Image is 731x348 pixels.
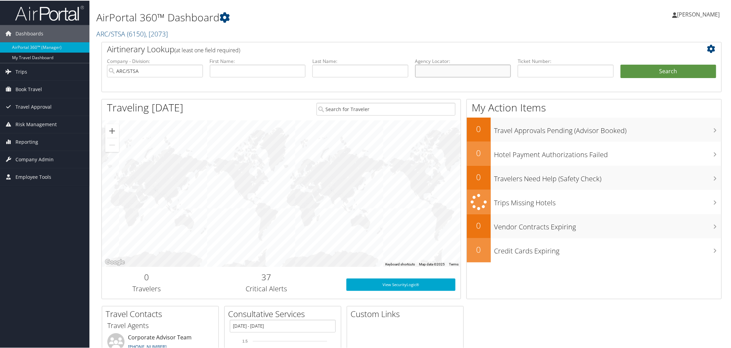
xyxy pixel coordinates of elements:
img: Google [104,257,126,266]
h3: Vendor Contracts Expiring [494,218,722,231]
span: Map data ©2025 [419,262,445,265]
h2: 0 [467,243,491,255]
input: Search for Traveler [316,102,456,115]
span: Reporting [15,133,38,150]
button: Search [621,64,717,78]
span: , [ 2073 ] [146,29,168,38]
h3: Credit Cards Expiring [494,242,722,255]
h3: Hotel Payment Authorizations Failed [494,146,722,159]
label: First Name: [210,57,306,64]
h3: Travelers [107,283,186,293]
a: Terms (opens in new tab) [449,262,459,265]
span: [PERSON_NAME] [677,10,720,18]
h1: My Action Items [467,100,722,114]
span: ( 6150 ) [127,29,146,38]
h3: Trips Missing Hotels [494,194,722,207]
a: Open this area in Google Maps (opens a new window) [104,257,126,266]
a: 0Hotel Payment Authorizations Failed [467,141,722,165]
a: 0Travelers Need Help (Safety Check) [467,165,722,189]
span: Employee Tools [15,168,51,185]
a: View SecurityLogic® [346,278,456,290]
h3: Travel Approvals Pending (Advisor Booked) [494,122,722,135]
label: Ticket Number: [518,57,614,64]
span: Risk Management [15,115,57,132]
h2: Travel Contacts [106,307,218,319]
a: 0Vendor Contracts Expiring [467,214,722,238]
a: Trips Missing Hotels [467,189,722,214]
button: Zoom out [105,138,119,151]
label: Company - Division: [107,57,203,64]
a: 0Travel Approvals Pending (Advisor Booked) [467,117,722,141]
span: Dashboards [15,24,43,42]
a: [PERSON_NAME] [673,3,727,24]
span: Book Travel [15,80,42,97]
span: (at least one field required) [174,46,240,53]
h2: 0 [467,219,491,231]
img: airportal-logo.png [15,4,84,21]
h1: Traveling [DATE] [107,100,183,114]
label: Agency Locator: [415,57,511,64]
h3: Critical Alerts [197,283,336,293]
h1: AirPortal 360™ Dashboard [96,10,517,24]
h2: 0 [467,122,491,134]
label: Last Name: [312,57,408,64]
tspan: 1.5 [243,338,248,342]
a: 0Credit Cards Expiring [467,238,722,262]
span: Trips [15,63,27,80]
h3: Travel Agents [107,320,213,330]
h3: Travelers Need Help (Safety Check) [494,170,722,183]
button: Zoom in [105,123,119,137]
span: Company Admin [15,150,54,167]
button: Keyboard shortcuts [385,261,415,266]
h2: Consultative Services [228,307,341,319]
h2: Custom Links [351,307,463,319]
h2: 0 [467,171,491,182]
span: Travel Approval [15,98,52,115]
h2: 0 [107,271,186,282]
h2: 37 [197,271,336,282]
a: ARC/STSA [96,29,168,38]
h2: 0 [467,146,491,158]
h2: Airtinerary Lookup [107,43,665,54]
